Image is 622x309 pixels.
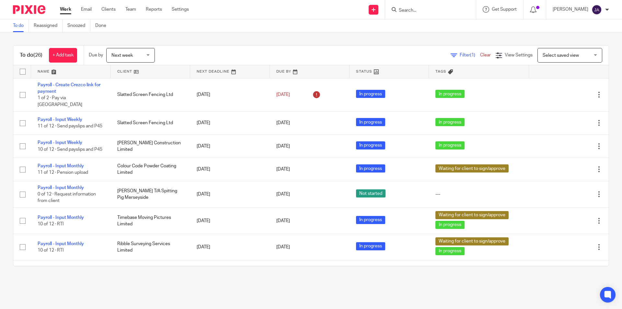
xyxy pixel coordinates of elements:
[89,52,103,58] p: Due by
[111,181,190,208] td: [PERSON_NAME] T/A Spitting Pig Merseyside
[111,135,190,158] td: [PERSON_NAME] Construction Limited
[435,90,465,98] span: In progress
[435,211,509,219] span: Waiting for client to sign/approve
[20,52,42,59] h1: To do
[492,7,517,12] span: Get Support
[111,158,190,181] td: Colour Code Powder Coating Limited
[190,158,270,181] td: [DATE]
[276,219,290,223] span: [DATE]
[111,208,190,234] td: Timebase Moving Pictures Limited
[356,242,385,250] span: In progress
[60,6,71,13] a: Work
[38,96,82,107] span: 1 of 2 · Pay via [GEOGRAPHIC_DATA]
[435,70,446,73] span: Tags
[276,192,290,196] span: [DATE]
[435,141,465,149] span: In progress
[38,248,63,253] span: 10 of 12 · RTI
[553,6,588,13] p: [PERSON_NAME]
[356,118,385,126] span: In progress
[38,242,84,246] a: Payroll - Input Monthly
[190,78,270,112] td: [DATE]
[125,6,136,13] a: Team
[38,117,82,122] a: Payroll - Input Weekly
[356,141,385,149] span: In progress
[13,5,45,14] img: Pixie
[67,19,90,32] a: Snoozed
[435,247,465,255] span: In progress
[101,6,116,13] a: Clients
[13,19,29,32] a: To do
[111,260,190,283] td: Hog Roast Events & Catering Limited
[190,208,270,234] td: [DATE]
[480,53,491,57] a: Clear
[95,19,111,32] a: Done
[190,135,270,158] td: [DATE]
[81,6,92,13] a: Email
[356,90,385,98] span: In progress
[276,167,290,172] span: [DATE]
[111,234,190,260] td: Ribble Surveying Services Limited
[435,221,465,229] span: In progress
[276,121,290,125] span: [DATE]
[592,5,602,15] img: svg%3E
[33,53,42,58] span: (26)
[190,112,270,135] td: [DATE]
[172,6,189,13] a: Settings
[111,53,133,58] span: Next week
[276,144,290,149] span: [DATE]
[38,124,102,129] span: 11 of 12 · Send payslips and P45
[460,53,480,57] span: Filter
[38,164,84,168] a: Payroll - Input Monthly
[34,19,63,32] a: Reassigned
[38,185,84,190] a: Payroll - Input Monthly
[505,53,533,57] span: View Settings
[356,189,386,197] span: Not started
[111,78,190,112] td: Slatted Screen Fencing Ltd
[190,181,270,208] td: [DATE]
[435,191,523,197] div: ---
[49,48,77,63] a: + Add task
[470,53,475,57] span: (1)
[38,147,102,152] span: 10 of 12 · Send payslips and P45
[356,216,385,224] span: In progress
[435,118,465,126] span: In progress
[38,83,100,94] a: Payroll - Create Crezco link for payment
[38,222,63,226] span: 10 of 12 · RTI
[38,192,96,203] span: 0 of 12 · Request information from client
[190,260,270,283] td: [DATE]
[435,237,509,245] span: Waiting for client to sign/approve
[38,215,84,220] a: Payroll - Input Monthly
[276,245,290,249] span: [DATE]
[356,164,385,172] span: In progress
[146,6,162,13] a: Reports
[38,140,82,145] a: Payroll - Input Weekly
[435,164,509,172] span: Waiting for client to sign/approve
[38,170,88,175] span: 11 of 12 · Pension upload
[276,92,290,97] span: [DATE]
[190,234,270,260] td: [DATE]
[543,53,579,58] span: Select saved view
[111,112,190,135] td: Slatted Screen Fencing Ltd
[398,8,456,14] input: Search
